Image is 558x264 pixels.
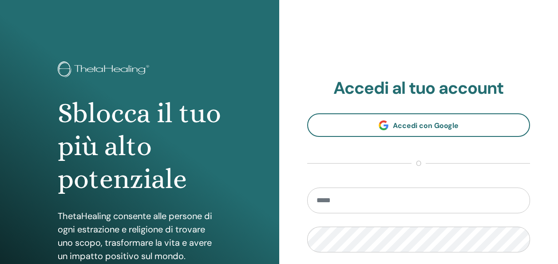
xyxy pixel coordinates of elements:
span: o [412,158,426,169]
span: Accedi con Google [393,121,459,130]
a: Accedi con Google [307,113,530,137]
p: ThetaHealing consente alle persone di ogni estrazione e religione di trovare uno scopo, trasforma... [58,209,222,263]
h2: Accedi al tuo account [307,78,530,99]
h1: Sblocca il tuo più alto potenziale [58,97,222,196]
